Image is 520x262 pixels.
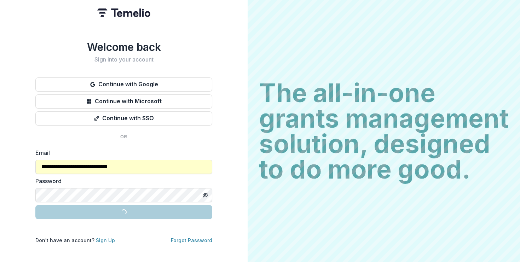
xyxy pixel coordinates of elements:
button: Continue with SSO [35,111,212,126]
p: Don't have an account? [35,237,115,244]
h1: Welcome back [35,41,212,53]
button: Continue with Microsoft [35,94,212,109]
h2: Sign into your account [35,56,212,63]
button: Toggle password visibility [200,190,211,201]
a: Sign Up [96,237,115,243]
label: Email [35,149,208,157]
label: Password [35,177,208,185]
a: Forgot Password [171,237,212,243]
img: Temelio [97,8,150,17]
button: Continue with Google [35,77,212,92]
